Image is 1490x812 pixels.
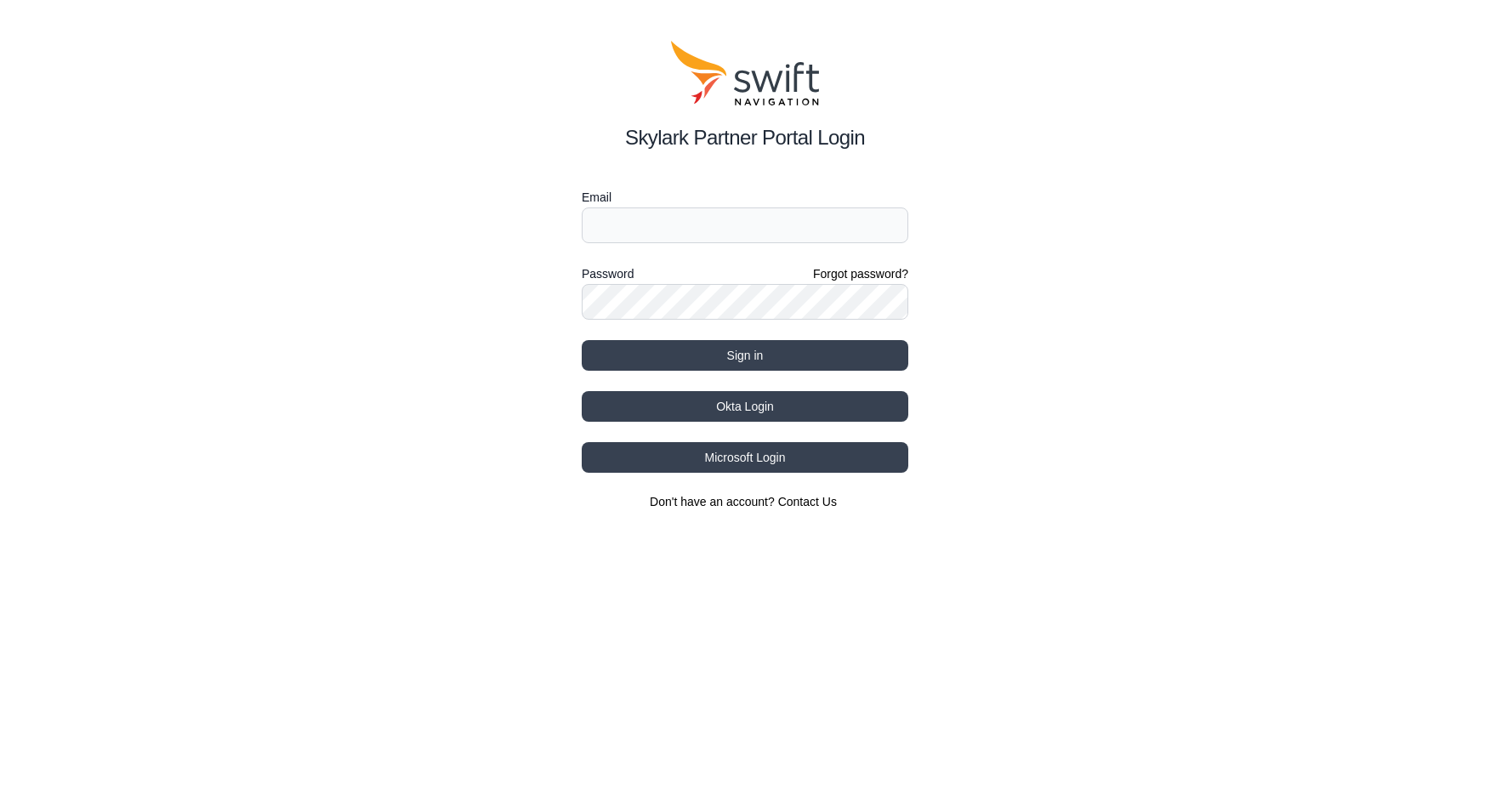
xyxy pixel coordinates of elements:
section: Don't have an account? [582,493,908,510]
label: Password [582,264,634,284]
label: Email [582,187,908,207]
button: Sign in [582,340,908,371]
a: Contact Us [778,495,837,508]
button: Microsoft Login [582,442,908,473]
button: Okta Login [582,391,908,422]
a: Forgot password? [813,265,908,282]
h2: Skylark Partner Portal Login [582,122,908,153]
